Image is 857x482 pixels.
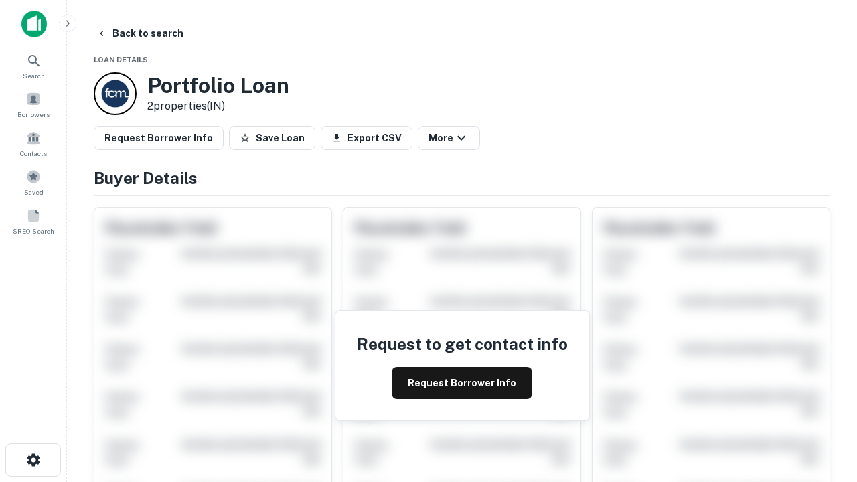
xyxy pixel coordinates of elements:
[21,11,47,37] img: capitalize-icon.png
[357,332,568,356] h4: Request to get contact info
[20,148,47,159] span: Contacts
[94,56,148,64] span: Loan Details
[13,226,54,236] span: SREO Search
[94,166,830,190] h4: Buyer Details
[4,203,63,239] a: SREO Search
[4,164,63,200] a: Saved
[17,109,50,120] span: Borrowers
[4,86,63,123] a: Borrowers
[229,126,315,150] button: Save Loan
[790,375,857,439] iframe: Chat Widget
[147,98,289,114] p: 2 properties (IN)
[23,70,45,81] span: Search
[4,48,63,84] a: Search
[321,126,412,150] button: Export CSV
[91,21,189,46] button: Back to search
[147,73,289,98] h3: Portfolio Loan
[94,126,224,150] button: Request Borrower Info
[24,187,44,197] span: Saved
[392,367,532,399] button: Request Borrower Info
[4,125,63,161] a: Contacts
[418,126,480,150] button: More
